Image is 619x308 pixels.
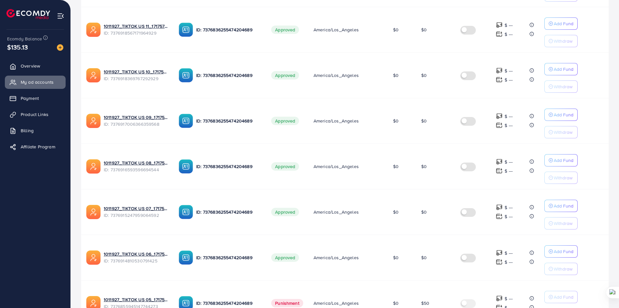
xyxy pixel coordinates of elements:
[179,23,193,37] img: ic-ba-acc.ded83a64.svg
[196,299,261,307] p: ID: 7376836255474204689
[86,159,101,174] img: ic-ads-acc.e4c84228.svg
[496,22,503,28] img: top-up amount
[5,59,66,72] a: Overview
[544,245,578,258] button: Add Fund
[271,208,299,216] span: Approved
[21,63,40,69] span: Overview
[6,9,50,19] img: logo
[496,113,503,120] img: top-up amount
[104,114,168,127] div: <span class='underline'>1011927_TIKTOK US 09_1717572349349</span></br>7376917006366359568
[505,76,513,84] p: $ ---
[179,68,193,82] img: ic-ba-acc.ded83a64.svg
[554,219,572,227] p: Withdraw
[554,248,573,255] p: Add Fund
[421,300,429,306] span: $50
[554,128,572,136] p: Withdraw
[544,17,578,30] button: Add Fund
[554,265,572,273] p: Withdraw
[505,30,513,38] p: $ ---
[544,154,578,166] button: Add Fund
[505,204,513,211] p: $ ---
[496,167,503,174] img: top-up amount
[104,23,168,36] div: <span class='underline'>1011927_TIKTOK US 11_1717572729149</span></br>7376918567171964929
[496,259,503,265] img: top-up amount
[554,37,572,45] p: Withdraw
[505,258,513,266] p: $ ---
[104,258,168,264] span: ID: 7376914810530791425
[271,162,299,171] span: Approved
[104,205,168,212] a: 1011927_TIKTOK US 07_1717571937037
[554,83,572,90] p: Withdraw
[86,68,101,82] img: ic-ads-acc.e4c84228.svg
[314,118,359,124] span: America/Los_Angeles
[554,202,573,210] p: Add Fund
[271,26,299,34] span: Approved
[271,71,299,80] span: Approved
[104,212,168,218] span: ID: 7376915247959064592
[393,254,399,261] span: $0
[271,299,303,307] span: Punishment
[104,251,168,257] a: 1011927_TIKTOK US 06_1717571842408
[544,291,578,303] button: Add Fund
[505,295,513,303] p: $ ---
[86,250,101,265] img: ic-ads-acc.e4c84228.svg
[5,124,66,137] a: Billing
[393,300,399,306] span: $0
[271,253,299,262] span: Approved
[554,111,573,119] p: Add Fund
[393,209,399,215] span: $0
[104,69,168,82] div: <span class='underline'>1011927_TIKTOK US 10_1717572671834</span></br>7376918369767292929
[421,118,427,124] span: $0
[554,156,573,164] p: Add Fund
[104,160,168,166] a: 1011927_TIKTOK US 08_1717572257477
[179,114,193,128] img: ic-ba-acc.ded83a64.svg
[421,254,427,261] span: $0
[544,172,578,184] button: Withdraw
[196,26,261,34] p: ID: 7376836255474204689
[86,205,101,219] img: ic-ads-acc.e4c84228.svg
[104,69,168,75] a: 1011927_TIKTOK US 10_1717572671834
[421,163,427,170] span: $0
[314,27,359,33] span: America/Los_Angeles
[544,35,578,47] button: Withdraw
[21,143,55,150] span: Affiliate Program
[544,126,578,138] button: Withdraw
[314,300,359,306] span: America/Los_Angeles
[86,114,101,128] img: ic-ads-acc.e4c84228.svg
[505,112,513,120] p: $ ---
[496,76,503,83] img: top-up amount
[196,117,261,125] p: ID: 7376836255474204689
[505,158,513,166] p: $ ---
[554,20,573,27] p: Add Fund
[554,65,573,73] p: Add Fund
[21,111,48,118] span: Product Links
[7,42,28,52] span: $135.13
[544,80,578,93] button: Withdraw
[421,209,427,215] span: $0
[592,279,614,303] iframe: Chat
[544,263,578,275] button: Withdraw
[104,205,168,218] div: <span class='underline'>1011927_TIKTOK US 07_1717571937037</span></br>7376915247959064592
[7,36,42,42] span: Ecomdy Balance
[196,208,261,216] p: ID: 7376836255474204689
[496,250,503,256] img: top-up amount
[505,122,513,129] p: $ ---
[393,118,399,124] span: $0
[104,23,168,29] a: 1011927_TIKTOK US 11_1717572729149
[104,166,168,173] span: ID: 7376916593596694544
[496,67,503,74] img: top-up amount
[5,92,66,105] a: Payment
[196,163,261,170] p: ID: 7376836255474204689
[544,200,578,212] button: Add Fund
[544,217,578,229] button: Withdraw
[421,27,427,33] span: $0
[104,30,168,36] span: ID: 7376918567171964929
[104,75,168,82] span: ID: 7376918369767292929
[393,163,399,170] span: $0
[271,117,299,125] span: Approved
[505,167,513,175] p: $ ---
[505,67,513,75] p: $ ---
[179,250,193,265] img: ic-ba-acc.ded83a64.svg
[179,205,193,219] img: ic-ba-acc.ded83a64.svg
[393,72,399,79] span: $0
